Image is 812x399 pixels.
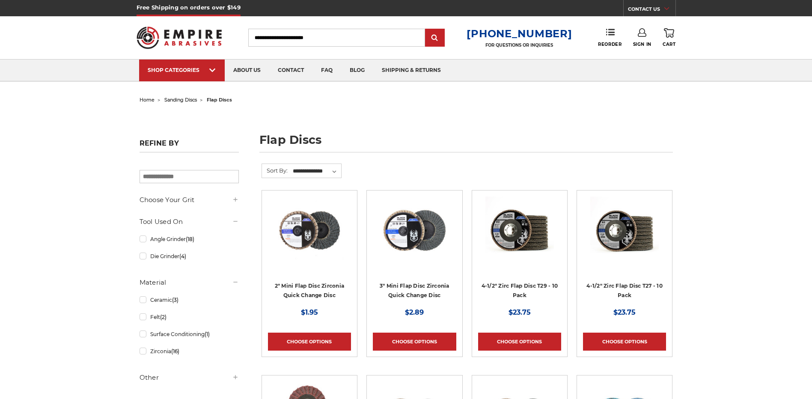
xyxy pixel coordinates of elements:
[140,232,239,247] a: Angle Grinder
[140,249,239,264] a: Die Grinder
[262,164,288,177] label: Sort By:
[380,283,449,299] a: 3" Mini Flap Disc Zirconia Quick Change Disc
[478,197,561,280] a: 4.5" Black Hawk Zirconia Flap Disc 10 Pack
[179,253,186,259] span: (4)
[275,197,344,265] img: Black Hawk Abrasives 2-inch Zirconia Flap Disc with 60 Grit Zirconia for Smooth Finishing
[140,310,239,325] a: Felt
[663,42,675,47] span: Cart
[341,60,373,81] a: blog
[405,308,424,316] span: $2.89
[373,333,456,351] a: Choose Options
[467,42,572,48] p: FOR QUESTIONS OR INQUIRIES
[485,197,554,265] img: 4.5" Black Hawk Zirconia Flap Disc 10 Pack
[171,348,179,354] span: (16)
[373,60,449,81] a: shipping & returns
[583,333,666,351] a: Choose Options
[269,60,312,81] a: contact
[613,308,636,316] span: $23.75
[268,333,351,351] a: Choose Options
[137,21,222,54] img: Empire Abrasives
[312,60,341,81] a: faq
[160,314,167,320] span: (2)
[509,308,531,316] span: $23.75
[598,42,622,47] span: Reorder
[291,165,341,178] select: Sort By:
[301,308,318,316] span: $1.95
[663,28,675,47] a: Cart
[380,197,449,265] img: BHA 3" Quick Change 60 Grit Flap Disc for Fine Grinding and Finishing
[628,4,675,16] a: CONTACT US
[140,292,239,307] a: Ceramic
[140,97,155,103] a: home
[140,139,239,152] h5: Refine by
[583,197,666,280] a: Black Hawk 4-1/2" x 7/8" Flap Disc Type 27 - 10 Pack
[482,283,558,299] a: 4-1/2" Zirc Flap Disc T29 - 10 Pack
[172,297,178,303] span: (3)
[590,197,659,265] img: Black Hawk 4-1/2" x 7/8" Flap Disc Type 27 - 10 Pack
[164,97,197,103] a: sanding discs
[140,327,239,342] a: Surface Conditioning
[186,236,194,242] span: (18)
[140,195,239,205] h5: Choose Your Grit
[586,283,663,299] a: 4-1/2" Zirc Flap Disc T27 - 10 Pack
[140,372,239,383] h5: Other
[633,42,651,47] span: Sign In
[140,277,239,288] h5: Material
[268,197,351,280] a: Black Hawk Abrasives 2-inch Zirconia Flap Disc with 60 Grit Zirconia for Smooth Finishing
[140,217,239,227] h5: Tool Used On
[225,60,269,81] a: about us
[373,197,456,280] a: BHA 3" Quick Change 60 Grit Flap Disc for Fine Grinding and Finishing
[207,97,232,103] span: flap discs
[275,283,345,299] a: 2" Mini Flap Disc Zirconia Quick Change Disc
[426,30,443,47] input: Submit
[140,344,239,359] a: Zirconia
[478,333,561,351] a: Choose Options
[205,331,210,337] span: (1)
[467,27,572,40] a: [PHONE_NUMBER]
[259,134,673,152] h1: flap discs
[598,28,622,47] a: Reorder
[148,67,216,73] div: SHOP CATEGORIES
